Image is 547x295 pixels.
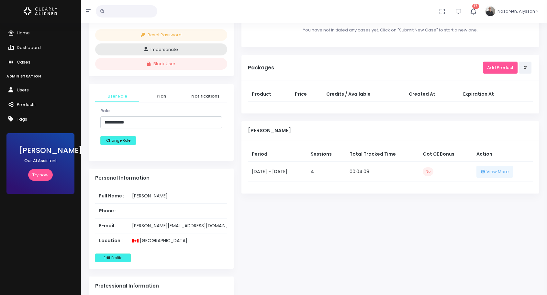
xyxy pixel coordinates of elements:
th: Phone : [95,203,128,218]
a: Add Product [483,62,518,74]
td: [DATE] - [DATE] [248,161,307,182]
th: Action [473,147,533,162]
button: View More [476,166,513,178]
button: Impersonate [95,43,227,55]
th: Sessions [307,147,346,162]
span: Nazareth, Alysson [497,8,535,15]
td: [PERSON_NAME][EMAIL_ADDRESS][DOMAIN_NAME] [128,218,246,233]
p: Our AI Assistant [19,158,61,164]
th: Price [291,87,322,102]
td: [PERSON_NAME] [128,189,246,204]
th: Period [248,147,307,162]
span: Dashboard [17,44,41,51]
th: Created At [405,87,459,102]
th: Got CE Bonus [419,147,472,162]
span: Cases [17,59,30,65]
button: Change Role [100,136,136,145]
span: User Role [100,93,134,100]
span: Products [17,101,36,108]
a: Try now [28,169,53,181]
img: Header Avatar [485,6,496,17]
img: ca.svg [132,239,139,242]
h5: [PERSON_NAME] [248,128,533,134]
span: Home [17,30,30,36]
button: Edit Profile [95,254,131,262]
h5: Packages [248,65,483,71]
th: Expiration At [459,87,520,102]
td: [GEOGRAPHIC_DATA] [128,233,246,248]
span: Tags [17,116,27,122]
img: Logo Horizontal [24,5,57,18]
th: Location : [95,233,128,248]
button: Block User [95,58,227,70]
td: 4 [307,161,346,182]
th: Total Tracked Time [346,147,419,162]
button: Reset Password [95,29,227,41]
span: No [423,167,433,176]
td: 00:04:08 [346,161,419,182]
span: View More [486,169,509,175]
th: Product [248,87,291,102]
div: You have not initiated any cases yet. Click on "Submit New Case" to start a new one. [248,19,533,41]
span: Notifications [188,93,222,100]
th: E-mail : [95,218,128,233]
h4: Professional Information [95,283,227,289]
span: Plan [144,93,178,100]
th: Credits / Available [322,87,405,102]
label: Role [100,108,110,114]
th: Full Name : [95,189,128,204]
span: Users [17,87,29,93]
h4: Personal Information [95,175,227,181]
h3: [PERSON_NAME] [19,146,61,155]
span: 17 [472,4,479,9]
